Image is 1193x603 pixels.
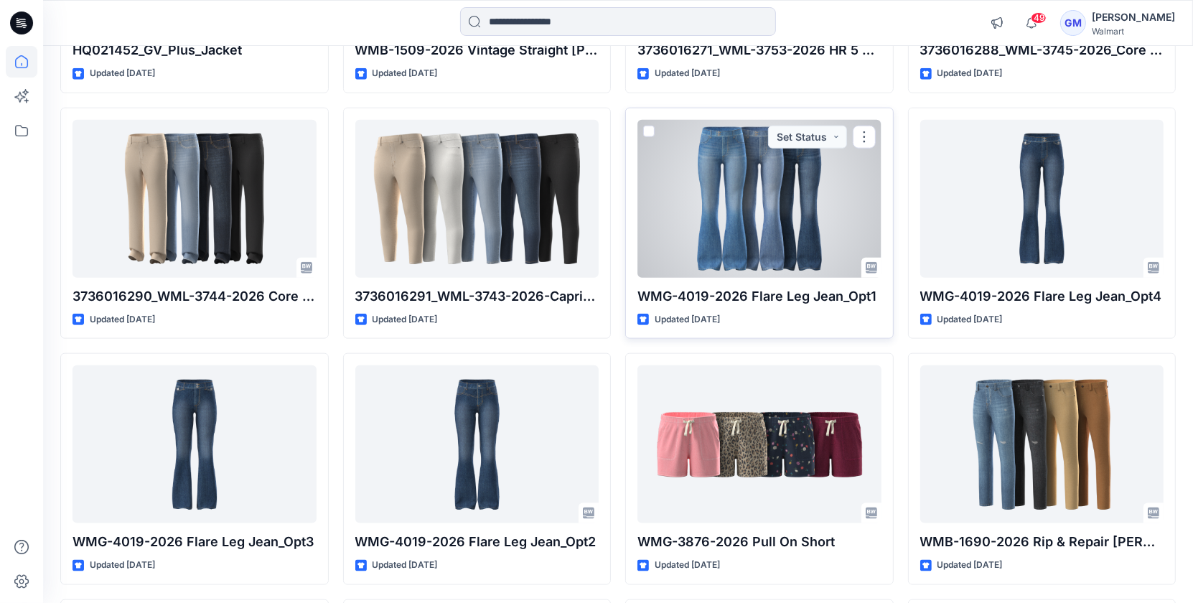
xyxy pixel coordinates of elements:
a: 3736016290_WML-3744-2026 Core Woven Crop Straight Jegging - Inseam 29 [72,120,317,278]
a: WMG-4019-2026 Flare Leg Jean_Opt2 [355,365,599,523]
p: 3736016291_WML-3743-2026-Capri Jegging-Inseam 23 Inch [355,286,599,307]
p: Updated [DATE] [373,66,438,81]
p: WMB-1690-2026 Rip & Repair [PERSON_NAME] [920,532,1164,552]
p: Updated [DATE] [373,558,438,573]
a: WMG-4019-2026 Flare Leg Jean_Opt4 [920,120,1164,278]
p: WMB-1509-2026 Vintage Straight [PERSON_NAME] [355,40,599,60]
p: WMG-4019-2026 Flare Leg Jean_Opt1 [637,286,881,307]
p: Updated [DATE] [90,66,155,81]
p: Updated [DATE] [90,558,155,573]
p: 3736016271_WML-3753-2026 HR 5 Pocket Wide Leg - Inseam 30 [637,40,881,60]
a: WMG-4019-2026 Flare Leg Jean_Opt1 [637,120,881,278]
p: Updated [DATE] [937,558,1003,573]
p: 3736016288_WML-3745-2026_Core Woven Skinny Jegging-Inseam 28.5 [920,40,1164,60]
div: [PERSON_NAME] [1092,9,1175,26]
p: Updated [DATE] [90,312,155,327]
p: Updated [DATE] [655,66,720,81]
div: Walmart [1092,26,1175,37]
p: 3736016290_WML-3744-2026 Core Woven Crop Straight Jegging - Inseam 29 [72,286,317,307]
p: WMG-4019-2026 Flare Leg Jean_Opt4 [920,286,1164,307]
p: WMG-4019-2026 Flare Leg Jean_Opt3 [72,532,317,552]
p: HQ021452_GV_Plus_Jacket [72,40,317,60]
a: WMG-4019-2026 Flare Leg Jean_Opt3 [72,365,317,523]
a: 3736016291_WML-3743-2026-Capri Jegging-Inseam 23 Inch [355,120,599,278]
a: WMB-1690-2026 Rip & Repair Jean [920,365,1164,523]
p: Updated [DATE] [655,312,720,327]
p: WMG-4019-2026 Flare Leg Jean_Opt2 [355,532,599,552]
span: 49 [1031,12,1047,24]
p: Updated [DATE] [937,312,1003,327]
p: Updated [DATE] [937,66,1003,81]
p: WMG-3876-2026 Pull On Short [637,532,881,552]
a: WMG-3876-2026 Pull On Short [637,365,881,523]
p: Updated [DATE] [373,312,438,327]
p: Updated [DATE] [655,558,720,573]
div: GM [1060,10,1086,36]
